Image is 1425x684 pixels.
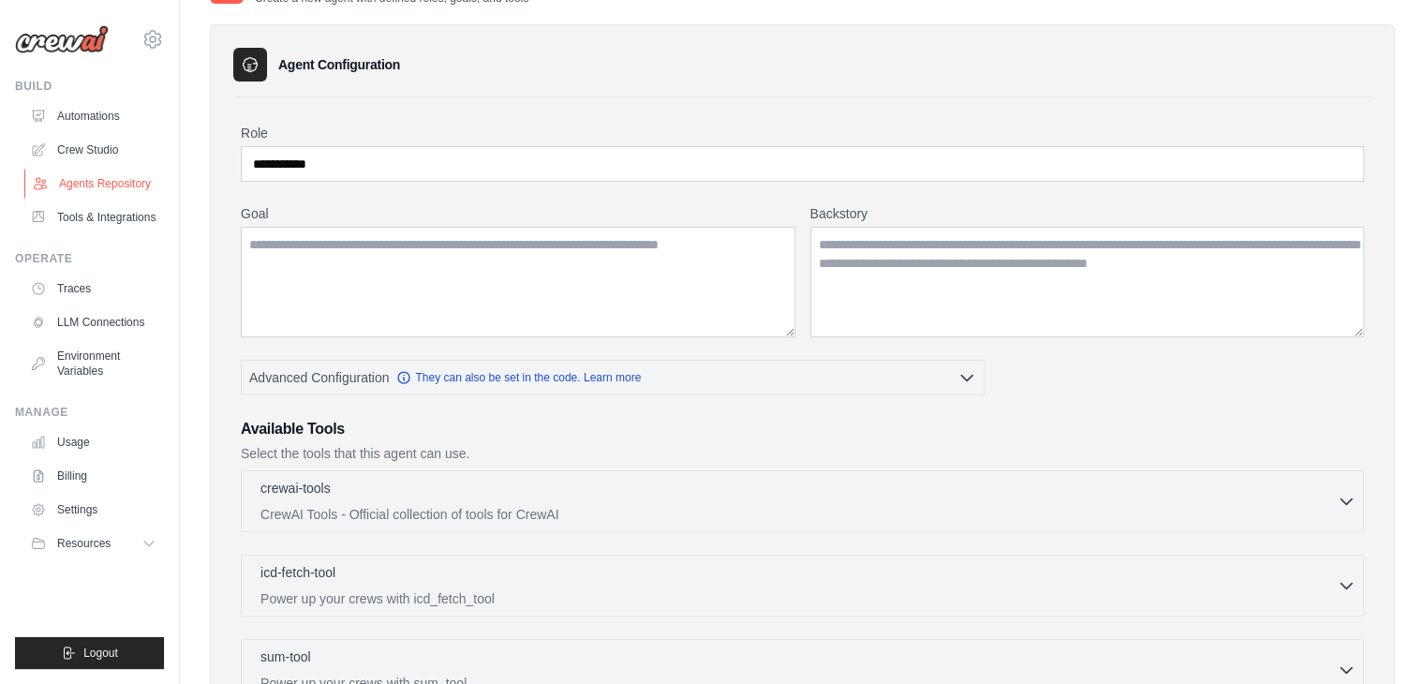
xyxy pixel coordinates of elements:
img: Logo [15,25,109,53]
label: Role [241,124,1364,142]
a: Automations [22,101,164,131]
span: Logout [83,646,118,661]
a: Traces [22,274,164,304]
button: Advanced Configuration They can also be set in the code. Learn more [242,361,984,394]
p: Power up your crews with icd_fetch_tool [260,589,1337,608]
p: sum-tool [260,647,311,666]
h3: Available Tools [241,418,1364,440]
p: CrewAI Tools - Official collection of tools for CrewAI [260,505,1337,524]
button: crewai-tools CrewAI Tools - Official collection of tools for CrewAI [249,479,1356,524]
p: icd-fetch-tool [260,563,335,582]
button: Resources [22,528,164,558]
label: Goal [241,204,795,223]
p: Select the tools that this agent can use. [241,444,1364,463]
a: Usage [22,427,164,457]
a: Agents Repository [24,169,166,199]
a: Billing [22,461,164,491]
h3: Agent Configuration [278,55,400,74]
a: LLM Connections [22,307,164,337]
div: Build [15,79,164,94]
button: Logout [15,637,164,669]
span: Advanced Configuration [249,368,389,387]
a: Environment Variables [22,341,164,386]
a: Settings [22,495,164,525]
a: Crew Studio [22,135,164,165]
button: icd-fetch-tool Power up your crews with icd_fetch_tool [249,563,1356,608]
p: crewai-tools [260,479,331,498]
span: Resources [57,536,111,551]
a: They can also be set in the code. Learn more [396,370,641,385]
a: Tools & Integrations [22,202,164,232]
label: Backstory [810,204,1365,223]
div: Manage [15,405,164,420]
div: Operate [15,251,164,266]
